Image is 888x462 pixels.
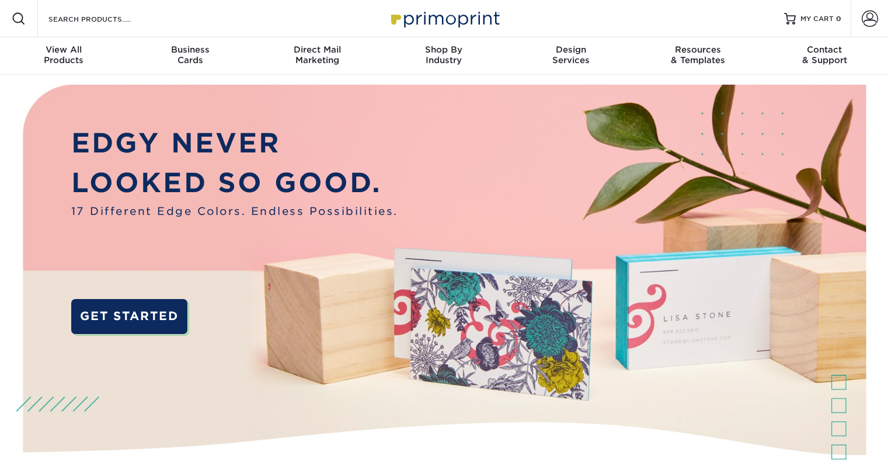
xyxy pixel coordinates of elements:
div: Services [507,44,634,65]
span: Shop By [381,44,507,55]
a: Contact& Support [761,37,888,75]
span: Direct Mail [254,44,381,55]
span: 0 [836,15,841,23]
img: Primoprint [386,6,503,31]
span: Contact [761,44,888,55]
div: Cards [127,44,253,65]
a: Shop ByIndustry [381,37,507,75]
div: & Templates [634,44,761,65]
span: Business [127,44,253,55]
a: Direct MailMarketing [254,37,381,75]
input: SEARCH PRODUCTS..... [47,12,161,26]
a: Resources& Templates [634,37,761,75]
span: Design [507,44,634,55]
a: GET STARTED [71,299,187,334]
span: 17 Different Edge Colors. Endless Possibilities. [71,203,398,219]
div: Industry [381,44,507,65]
div: Marketing [254,44,381,65]
p: LOOKED SO GOOD. [71,163,398,203]
span: MY CART [800,14,834,24]
a: BusinessCards [127,37,253,75]
a: DesignServices [507,37,634,75]
div: & Support [761,44,888,65]
p: EDGY NEVER [71,123,398,163]
span: Resources [634,44,761,55]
